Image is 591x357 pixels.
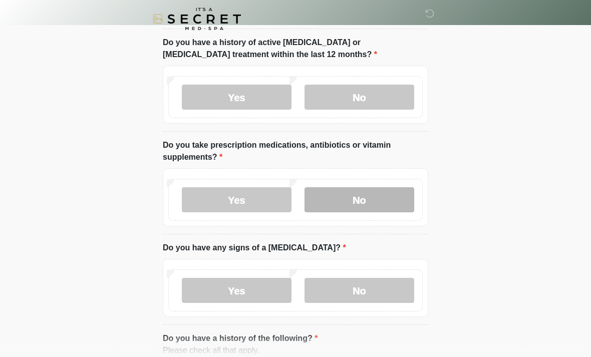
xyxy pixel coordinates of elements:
[163,242,346,254] label: Do you have any signs of a [MEDICAL_DATA]?
[305,187,414,212] label: No
[163,332,318,344] label: Do you have a history of the following?
[182,278,291,303] label: Yes
[182,85,291,110] label: Yes
[163,344,428,356] div: Please check all that apply.
[305,278,414,303] label: No
[163,139,428,163] label: Do you take prescription medications, antibiotics or vitamin supplements?
[182,187,291,212] label: Yes
[305,85,414,110] label: No
[153,8,241,30] img: It's A Secret Med Spa Logo
[163,37,428,61] label: Do you have a history of active [MEDICAL_DATA] or [MEDICAL_DATA] treatment within the last 12 mon...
